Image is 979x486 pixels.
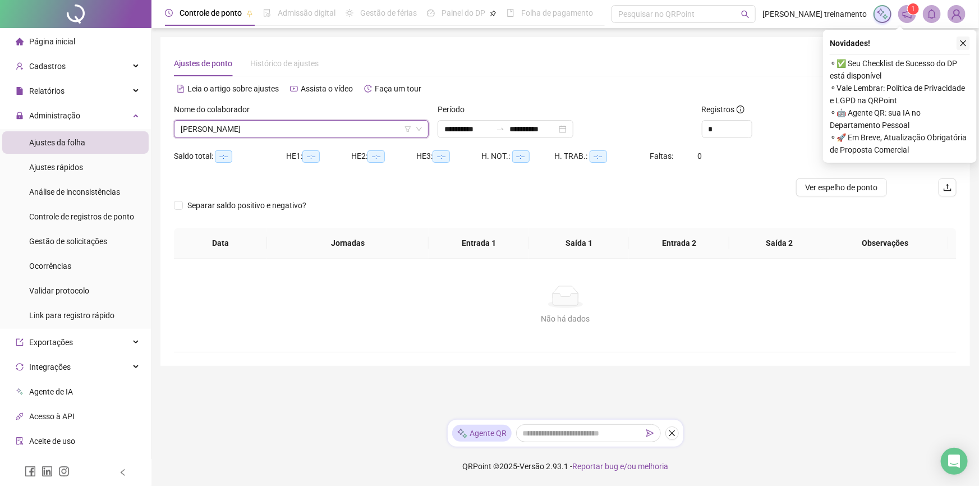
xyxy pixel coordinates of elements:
span: down [416,126,422,132]
th: Entrada 1 [429,228,529,259]
span: --:-- [512,150,530,163]
span: Leia o artigo sobre ajustes [187,84,279,93]
span: Separar saldo positivo e negativo? [183,199,311,212]
span: 1 [912,5,916,13]
div: Não há dados [187,313,943,325]
span: filter [405,126,411,132]
label: Período [438,103,472,116]
span: --:-- [215,150,232,163]
span: Faça um tour [375,84,421,93]
span: pushpin [246,10,253,17]
span: Histórico de ajustes [250,59,319,68]
span: close [668,429,676,437]
sup: 1 [908,3,919,15]
span: upload [943,183,952,192]
span: Ajustes rápidos [29,163,83,172]
span: info-circle [737,106,744,113]
div: HE 2: [351,150,416,163]
span: Controle de registros de ponto [29,212,134,221]
span: facebook [25,466,36,477]
span: Relatórios [29,86,65,95]
span: Agente de IA [29,387,73,396]
span: dashboard [427,9,435,17]
span: Administração [29,111,80,120]
span: Aceite de uso [29,437,75,446]
span: Novidades ! [830,37,870,49]
th: Saída 2 [729,228,830,259]
span: Acesso à API [29,412,75,421]
span: sun [346,9,353,17]
span: Link para registro rápido [29,311,114,320]
span: Ocorrências [29,262,71,270]
span: --:-- [302,150,320,163]
span: Ver espelho de ponto [805,181,878,194]
span: --:-- [590,150,607,163]
span: Integrações [29,363,71,372]
span: Ajustes da folha [29,138,85,147]
span: Página inicial [29,37,75,46]
span: ⚬ Vale Lembrar: Política de Privacidade e LGPD na QRPoint [830,82,970,107]
span: file [16,87,24,95]
span: clock-circle [165,9,173,17]
th: Data [174,228,267,259]
div: H. TRAB.: [555,150,650,163]
span: Exportações [29,338,73,347]
footer: QRPoint © 2025 - 2.93.1 - [151,447,979,486]
span: Ajustes de ponto [174,59,232,68]
span: history [364,85,372,93]
span: Painel do DP [442,8,485,17]
span: search [741,10,750,19]
span: export [16,338,24,346]
span: left [119,469,127,476]
span: send [646,429,654,437]
span: linkedin [42,466,53,477]
div: HE 3: [416,150,481,163]
span: Registros [702,103,744,116]
img: sparkle-icon.fc2bf0ac1784a2077858766a79e2daf3.svg [876,8,889,20]
div: H. NOT.: [482,150,555,163]
span: ⚬ 🤖 Agente QR: sua IA no Departamento Pessoal [830,107,970,131]
div: Saldo total: [174,150,286,163]
span: Cadastros [29,62,66,71]
span: close [959,39,967,47]
span: to [496,125,505,134]
span: Gestão de férias [360,8,417,17]
span: Folha de pagamento [521,8,593,17]
span: audit [16,437,24,445]
span: Análise de inconsistências [29,187,120,196]
span: home [16,38,24,45]
th: Entrada 2 [629,228,729,259]
span: swap-right [496,125,505,134]
img: 85833 [948,6,965,22]
span: Validar protocolo [29,286,89,295]
span: Reportar bug e/ou melhoria [572,462,668,471]
img: sparkle-icon.fc2bf0ac1784a2077858766a79e2daf3.svg [457,428,468,439]
span: api [16,412,24,420]
span: file-done [263,9,271,17]
span: file-text [177,85,185,93]
th: Observações [821,228,949,259]
span: 0 [698,152,702,161]
button: Ver espelho de ponto [796,178,887,196]
span: Assista o vídeo [301,84,353,93]
span: --:-- [367,150,385,163]
span: RICHARD DOS SANTOS LIMA [181,121,422,137]
th: Saída 1 [529,228,629,259]
span: Gestão de solicitações [29,237,107,246]
span: [PERSON_NAME] treinamento [762,8,867,20]
span: Controle de ponto [180,8,242,17]
span: pushpin [490,10,497,17]
span: sync [16,363,24,371]
span: Faltas: [650,152,675,161]
span: instagram [58,466,70,477]
label: Nome do colaborador [174,103,257,116]
span: Versão [520,462,544,471]
div: Open Intercom Messenger [941,448,968,475]
th: Jornadas [267,228,429,259]
span: ⚬ ✅ Seu Checklist de Sucesso do DP está disponível [830,57,970,82]
span: --:-- [433,150,450,163]
span: user-add [16,62,24,70]
span: Observações [830,237,940,249]
span: lock [16,112,24,120]
span: youtube [290,85,298,93]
